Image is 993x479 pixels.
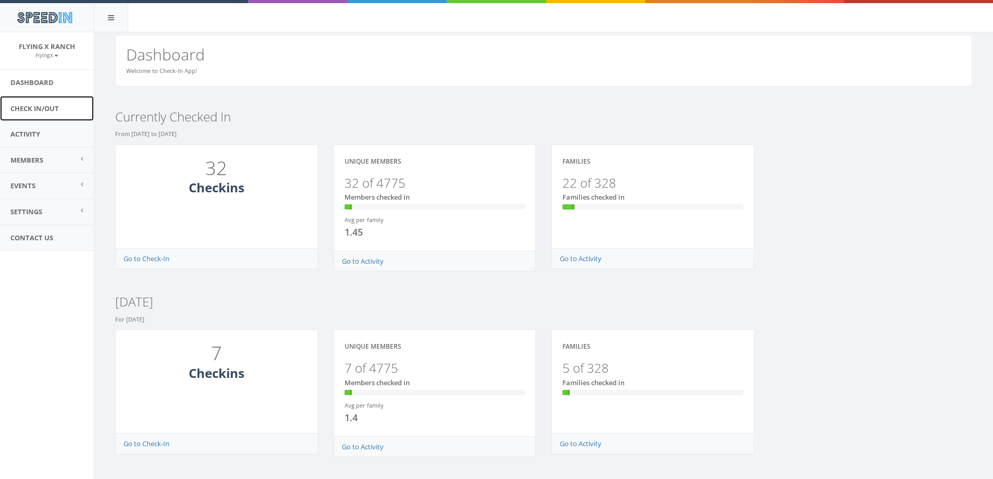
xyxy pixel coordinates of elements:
h3: Checkins [126,366,307,380]
span: Contact Us [10,233,53,242]
span: Settings [10,207,42,216]
small: Avg per family [345,216,384,224]
small: From [DATE] to [DATE] [115,130,177,138]
span: Flying X Ranch [19,42,75,51]
h2: Dashboard [126,46,961,63]
span: Members checked in [345,378,410,387]
span: Families checked in [562,192,624,202]
h4: Families [562,343,591,350]
small: For [DATE] [115,315,144,323]
a: FlyingX [35,50,58,59]
img: speedin_logo.png [12,8,77,27]
a: Go to Activity [560,439,602,448]
h4: Families [562,158,591,165]
a: Go to Activity [342,256,384,266]
h1: 7 [129,343,304,364]
a: Go to Check-In [124,439,169,448]
h4: 1.4 [345,413,427,423]
span: Members [10,155,43,165]
small: Avg per family [345,401,384,409]
a: Go to Activity [560,254,602,263]
h3: Checkins [126,181,307,194]
a: Go to Activity [342,442,384,451]
h3: 22 of 328 [562,176,743,190]
h3: 7 of 4775 [345,361,525,375]
h3: Currently Checked In [115,110,972,124]
small: FlyingX [35,52,58,59]
span: Families checked in [562,378,624,387]
h3: [DATE] [115,295,972,309]
span: Members checked in [345,192,410,202]
h1: 32 [129,158,304,179]
h4: 1.45 [345,227,427,238]
a: Go to Check-In [124,254,169,263]
small: Welcome to Check-In App! [126,67,197,75]
h4: Unique Members [345,158,401,165]
h3: 5 of 328 [562,361,743,375]
span: Events [10,181,35,190]
h3: 32 of 4775 [345,176,525,190]
h4: Unique Members [345,343,401,350]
